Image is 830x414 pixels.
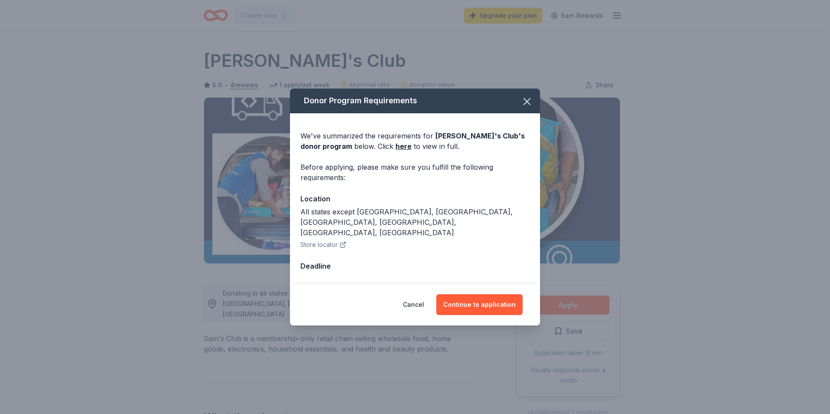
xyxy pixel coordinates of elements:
a: here [395,141,412,151]
button: Cancel [403,294,424,315]
div: We've summarized the requirements for below. Click to view in full. [300,131,530,151]
div: Before applying, please make sure you fulfill the following requirements: [300,162,530,183]
div: Deadline [300,260,530,272]
div: All states except [GEOGRAPHIC_DATA], [GEOGRAPHIC_DATA], [GEOGRAPHIC_DATA], [GEOGRAPHIC_DATA], [GE... [300,207,530,238]
button: Store locator [300,240,346,250]
div: Location [300,193,530,204]
div: Donor Program Requirements [290,89,540,113]
button: Continue to application [436,294,523,315]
